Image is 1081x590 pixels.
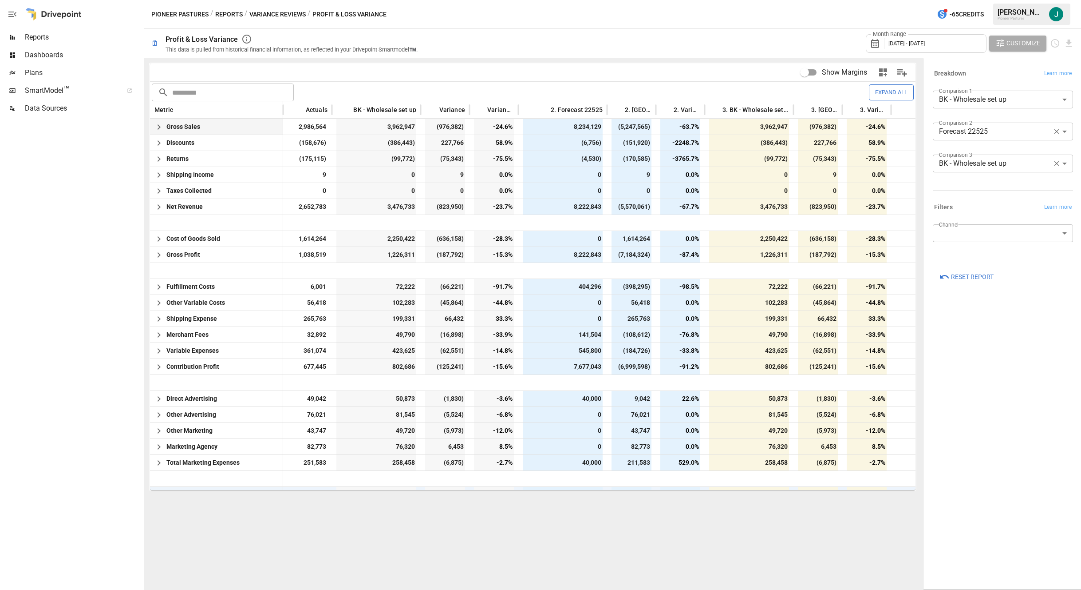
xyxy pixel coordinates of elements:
span: 9 [612,167,651,183]
span: SmartModel [25,85,117,96]
span: -12.0% [847,423,887,439]
span: Cost of Goods Sold [166,235,220,242]
span: 677,445 [302,359,327,375]
label: Channel [939,221,959,228]
span: Customize [1006,38,1040,49]
span: Show Margins [822,67,867,78]
span: -67.7% [660,199,700,215]
button: Sort [474,104,486,116]
span: Marketing Agency [166,443,217,450]
span: (6,875) [798,455,838,470]
span: -3.6% [474,391,514,407]
div: Profit & Loss Variance [166,35,238,44]
span: 33.3% [847,311,887,327]
span: 251,583 [302,455,327,470]
span: 1,614,264 [612,231,651,247]
span: 66,432 [798,311,838,327]
button: Reports [215,9,243,20]
span: 82,773 [612,439,651,454]
span: (636,158) [798,231,838,247]
span: 81,545 [336,407,416,423]
span: -44.8% [474,295,514,311]
button: Schedule report [1050,38,1060,48]
button: Manage Columns [892,63,912,83]
span: 40,000 [523,391,603,407]
span: Merchant Fees [166,331,209,338]
span: (5,979) [425,487,465,502]
span: -91.7% [847,279,887,295]
span: 211,583 [612,455,651,470]
span: Metric [154,107,173,112]
span: (5,247,565) [612,119,651,135]
span: 0 [612,183,651,199]
button: Sort [340,104,352,116]
span: -91.2% [660,359,700,375]
label: Comparison 3 [939,151,972,159]
span: (45,864) [798,295,838,311]
span: (6,999,598) [612,359,651,375]
span: 361,074 [302,343,327,359]
span: 0.0% [660,439,700,454]
span: 7,677,043 [523,359,603,375]
span: -5.6% [474,487,514,502]
span: Learn more [1044,69,1072,78]
button: Sort [537,104,550,116]
span: Total Marketing Expenses [166,459,240,466]
span: 0 [709,167,789,183]
span: (636,158) [425,231,465,247]
span: 0 [321,183,327,199]
span: (5,973) [425,423,465,439]
span: 22.6% [660,391,700,407]
span: 3. [GEOGRAPHIC_DATA] [811,107,838,112]
span: 3. BK - Wholesale set up [722,107,789,112]
span: -75.5% [847,151,887,167]
span: 227,766 [798,135,838,151]
span: 102,283 [709,295,789,311]
span: 0.0% [660,183,700,199]
span: 9 [798,167,838,183]
span: -2.7% [474,455,514,470]
span: Learn more [1044,203,1072,212]
span: 0 [523,183,603,199]
span: -2248.7% [660,135,700,151]
span: (5,973) [798,423,838,439]
span: -23.7% [474,199,514,215]
span: 0.0% [474,167,514,183]
span: 227,766 [425,135,465,151]
span: -5.6% [847,487,887,502]
span: (170,585) [612,151,651,167]
img: Jacob Brighton [1049,7,1063,21]
span: 56,418 [306,295,327,311]
span: 802,686 [336,359,416,375]
div: [PERSON_NAME] [998,8,1044,16]
span: -65 Credits [950,9,984,20]
span: 0.0% [847,183,887,199]
span: 258,458 [709,455,789,470]
span: 76,021 [612,407,651,423]
span: 6,001 [309,279,327,295]
span: (976,382) [425,119,465,135]
span: Reports [25,32,142,43]
span: 423,625 [336,343,416,359]
span: 0 [336,183,416,199]
span: (386,443) [709,135,789,151]
span: -24.6% [847,119,887,135]
span: 72,222 [709,279,789,295]
div: 🗓 [151,39,158,48]
span: (75,343) [798,151,838,167]
span: (5,524) [798,407,838,423]
span: 1,614,264 [297,231,327,247]
span: -98.5% [660,279,700,295]
span: (6,875) [425,455,465,470]
button: Expand All [869,84,914,100]
span: Shipping Expense [166,315,217,322]
span: 58.9% [847,135,887,151]
span: Returns [166,155,189,162]
span: Fulfillment Costs [166,283,215,290]
span: 43,747 [612,423,651,439]
span: -12.0% [474,423,514,439]
span: 2. Variance % [674,107,700,112]
span: Gross Sales [166,123,200,130]
span: -33.9% [474,327,514,343]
